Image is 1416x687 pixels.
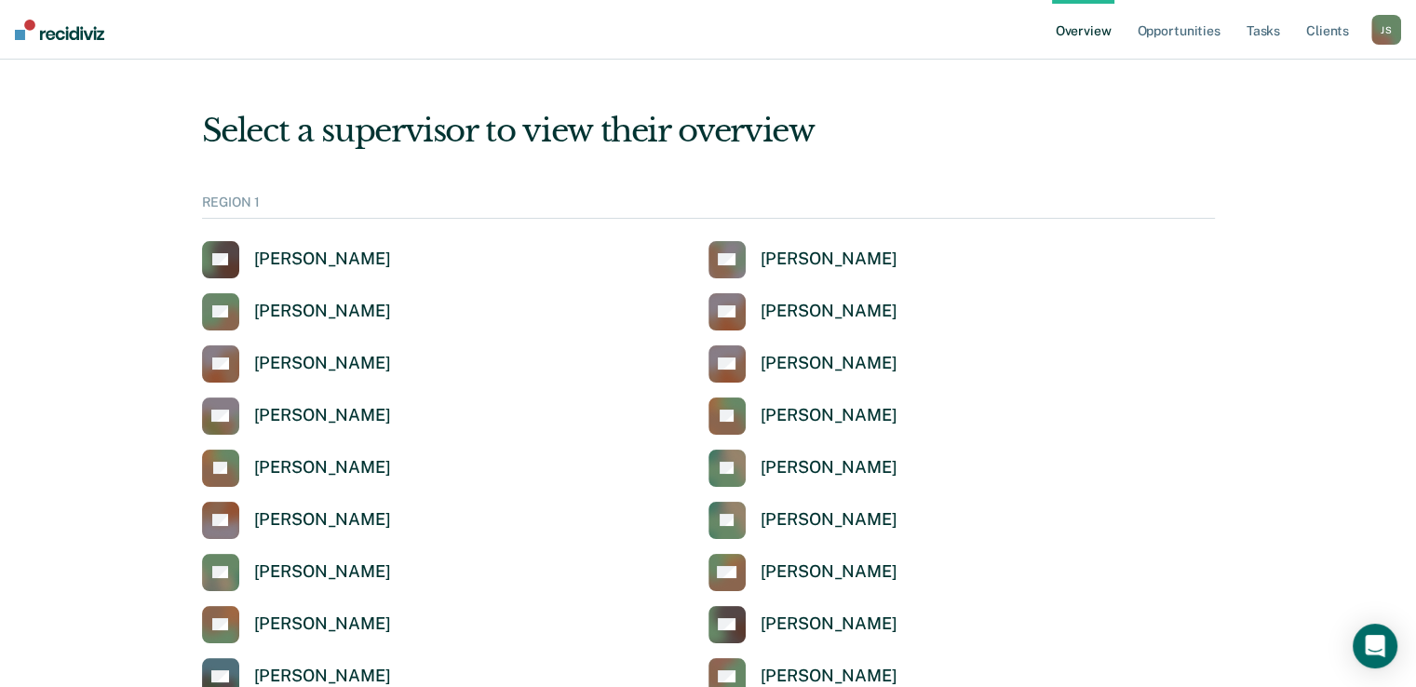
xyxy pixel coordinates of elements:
[708,606,897,643] a: [PERSON_NAME]
[761,249,897,270] div: [PERSON_NAME]
[254,509,391,531] div: [PERSON_NAME]
[708,241,897,278] a: [PERSON_NAME]
[254,405,391,426] div: [PERSON_NAME]
[761,405,897,426] div: [PERSON_NAME]
[254,561,391,583] div: [PERSON_NAME]
[708,502,897,539] a: [PERSON_NAME]
[708,554,897,591] a: [PERSON_NAME]
[202,502,391,539] a: [PERSON_NAME]
[202,345,391,383] a: [PERSON_NAME]
[708,397,897,435] a: [PERSON_NAME]
[1353,624,1397,668] div: Open Intercom Messenger
[708,450,897,487] a: [PERSON_NAME]
[202,241,391,278] a: [PERSON_NAME]
[761,613,897,635] div: [PERSON_NAME]
[202,293,391,330] a: [PERSON_NAME]
[202,554,391,591] a: [PERSON_NAME]
[254,613,391,635] div: [PERSON_NAME]
[761,666,897,687] div: [PERSON_NAME]
[254,353,391,374] div: [PERSON_NAME]
[1371,15,1401,45] div: J S
[202,606,391,643] a: [PERSON_NAME]
[15,20,104,40] img: Recidiviz
[254,457,391,478] div: [PERSON_NAME]
[708,293,897,330] a: [PERSON_NAME]
[202,195,1215,219] div: REGION 1
[1371,15,1401,45] button: JS
[202,450,391,487] a: [PERSON_NAME]
[761,301,897,322] div: [PERSON_NAME]
[761,509,897,531] div: [PERSON_NAME]
[202,397,391,435] a: [PERSON_NAME]
[761,353,897,374] div: [PERSON_NAME]
[708,345,897,383] a: [PERSON_NAME]
[761,457,897,478] div: [PERSON_NAME]
[254,249,391,270] div: [PERSON_NAME]
[254,301,391,322] div: [PERSON_NAME]
[761,561,897,583] div: [PERSON_NAME]
[202,112,1215,150] div: Select a supervisor to view their overview
[254,666,391,687] div: [PERSON_NAME]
